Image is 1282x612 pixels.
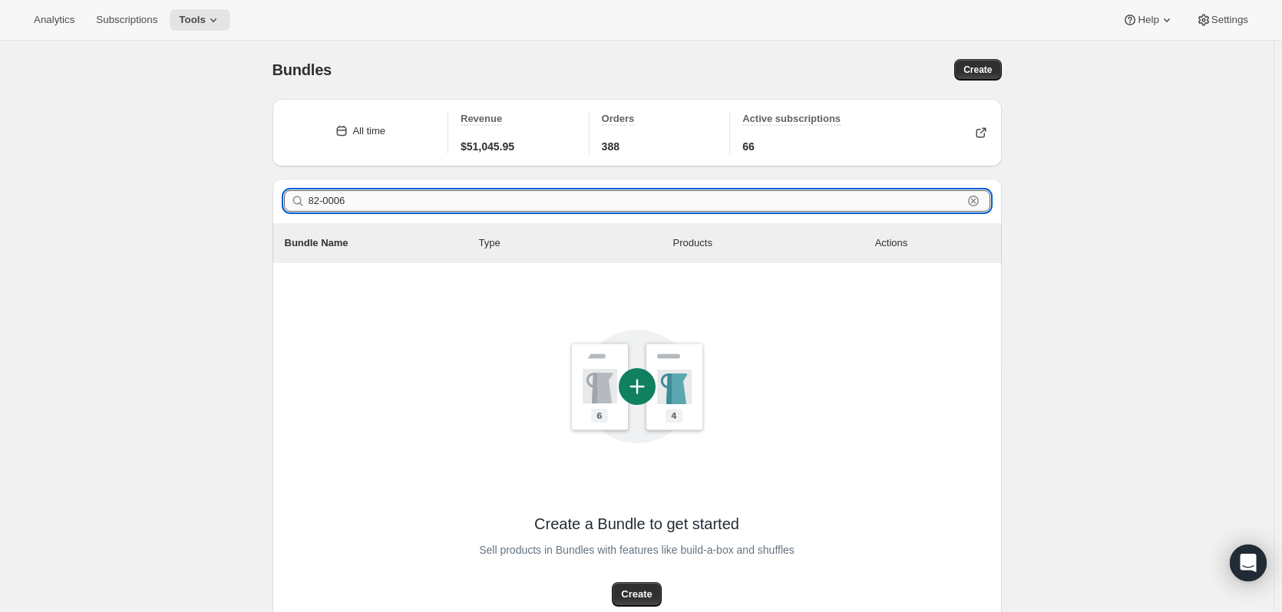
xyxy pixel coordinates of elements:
[602,139,620,154] span: 388
[954,59,1001,81] button: Create
[34,14,74,26] span: Analytics
[621,587,652,602] span: Create
[534,513,739,535] span: Create a Bundle to get started
[352,123,385,139] div: All time
[479,235,673,251] div: Type
[673,235,867,251] div: Products
[285,235,479,251] p: Bundle Name
[966,193,981,209] button: Clear
[1138,14,1158,26] span: Help
[461,113,502,124] span: Revenue
[742,139,755,154] span: 66
[963,64,992,76] span: Create
[612,582,661,607] button: Create
[479,539,795,561] span: Sell products in Bundles with features like build-a-box and shuffles
[1113,9,1183,31] button: Help
[742,113,841,124] span: Active subscriptions
[87,9,167,31] button: Subscriptions
[25,9,84,31] button: Analytics
[461,139,514,154] span: $51,045.95
[1211,14,1248,26] span: Settings
[875,235,990,251] div: Actions
[309,190,963,212] input: Filter bundles
[96,14,157,26] span: Subscriptions
[179,14,206,26] span: Tools
[1230,545,1267,581] div: Open Intercom Messenger
[273,61,332,78] span: Bundles
[170,9,230,31] button: Tools
[602,113,635,124] span: Orders
[1187,9,1257,31] button: Settings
